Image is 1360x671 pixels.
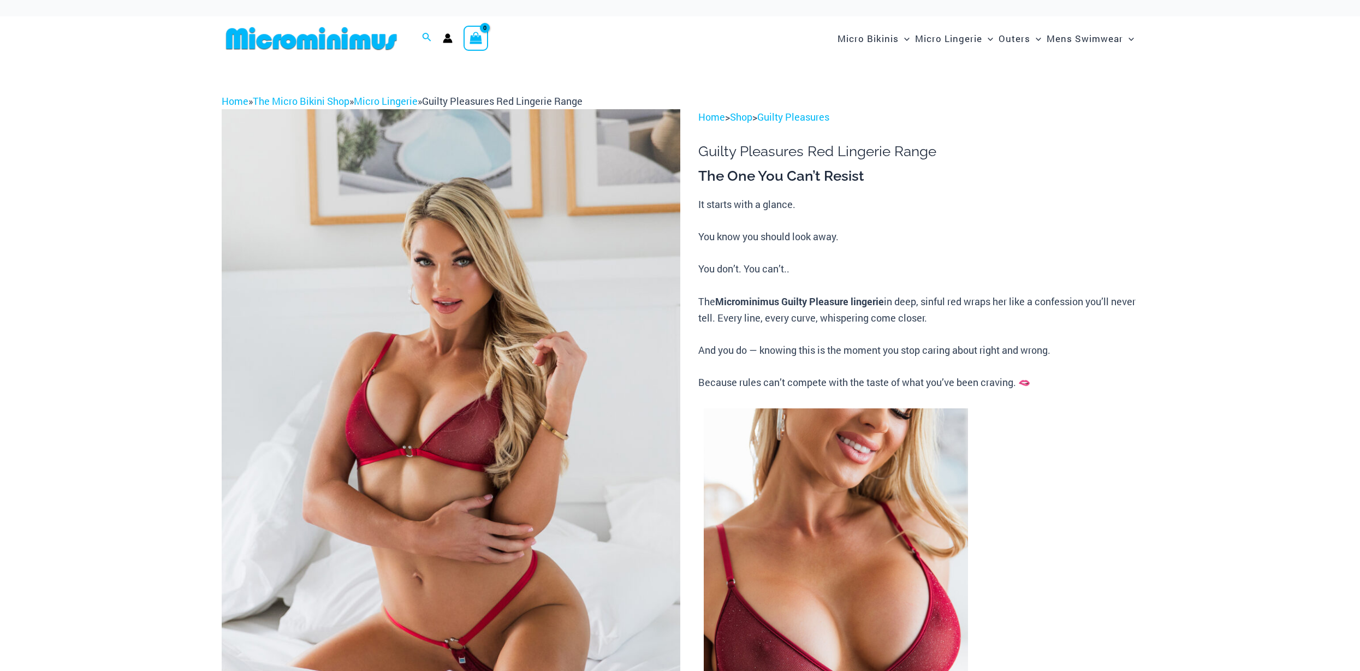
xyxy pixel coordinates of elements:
a: Home [222,94,248,108]
a: Micro BikinisMenu ToggleMenu Toggle [835,22,912,55]
span: Menu Toggle [899,25,910,52]
a: View Shopping Cart, empty [464,26,489,51]
a: Micro Lingerie [354,94,418,108]
b: Microminimus Guilty Pleasure lingerie [715,295,884,308]
img: MM SHOP LOGO FLAT [222,26,401,51]
p: > > [698,109,1138,126]
a: The Micro Bikini Shop [253,94,349,108]
span: Mens Swimwear [1047,25,1123,52]
span: Menu Toggle [1030,25,1041,52]
nav: Site Navigation [833,20,1139,57]
p: It starts with a glance. You know you should look away. You don’t. You can’t.. The in deep, sinfu... [698,197,1138,391]
a: Micro LingerieMenu ToggleMenu Toggle [912,22,996,55]
span: Menu Toggle [1123,25,1134,52]
span: Outers [999,25,1030,52]
a: Shop [730,110,752,123]
a: Mens SwimwearMenu ToggleMenu Toggle [1044,22,1137,55]
h1: Guilty Pleasures Red Lingerie Range [698,143,1138,160]
span: Menu Toggle [982,25,993,52]
h3: The One You Can’t Resist [698,167,1138,186]
span: Micro Lingerie [915,25,982,52]
a: Guilty Pleasures [757,110,829,123]
a: Account icon link [443,33,453,43]
a: Search icon link [422,31,432,45]
span: Guilty Pleasures Red Lingerie Range [422,94,583,108]
span: Micro Bikinis [838,25,899,52]
span: » » » [222,94,583,108]
a: OutersMenu ToggleMenu Toggle [996,22,1044,55]
a: Home [698,110,725,123]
